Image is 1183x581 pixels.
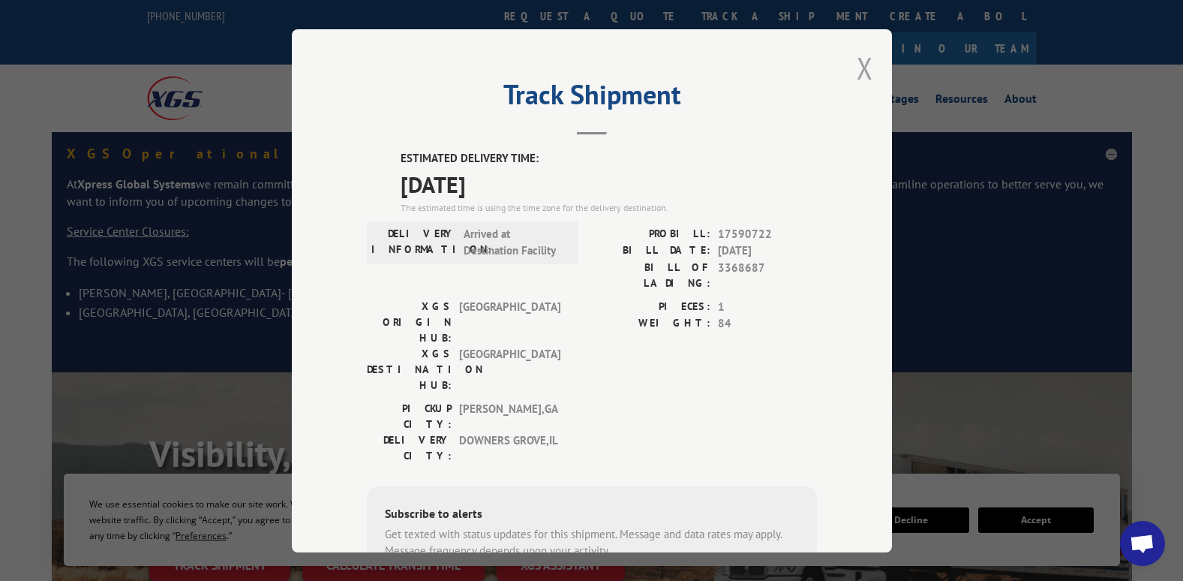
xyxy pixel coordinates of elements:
[401,200,817,214] div: The estimated time is using the time zone for the delivery destination.
[718,225,817,242] span: 17590722
[385,504,799,525] div: Subscribe to alerts
[401,150,817,167] label: ESTIMATED DELIVERY TIME:
[459,400,560,432] span: [PERSON_NAME] , GA
[857,48,873,88] button: Close modal
[592,259,710,290] label: BILL OF LADING:
[592,298,710,315] label: PIECES:
[367,345,452,393] label: XGS DESTINATION HUB:
[367,84,817,113] h2: Track Shipment
[367,432,452,463] label: DELIVERY CITY:
[459,345,560,393] span: [GEOGRAPHIC_DATA]
[718,298,817,315] span: 1
[592,315,710,333] label: WEIGHT:
[718,259,817,290] span: 3368687
[592,225,710,242] label: PROBILL:
[367,400,452,432] label: PICKUP CITY:
[367,298,452,345] label: XGS ORIGIN HUB:
[592,242,710,260] label: BILL DATE:
[401,167,817,200] span: [DATE]
[371,225,456,259] label: DELIVERY INFORMATION:
[385,525,799,559] div: Get texted with status updates for this shipment. Message and data rates may apply. Message frequ...
[718,242,817,260] span: [DATE]
[459,298,560,345] span: [GEOGRAPHIC_DATA]
[459,432,560,463] span: DOWNERS GROVE , IL
[464,225,565,259] span: Arrived at Destination Facility
[1120,521,1165,566] a: Open chat
[718,315,817,333] span: 84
